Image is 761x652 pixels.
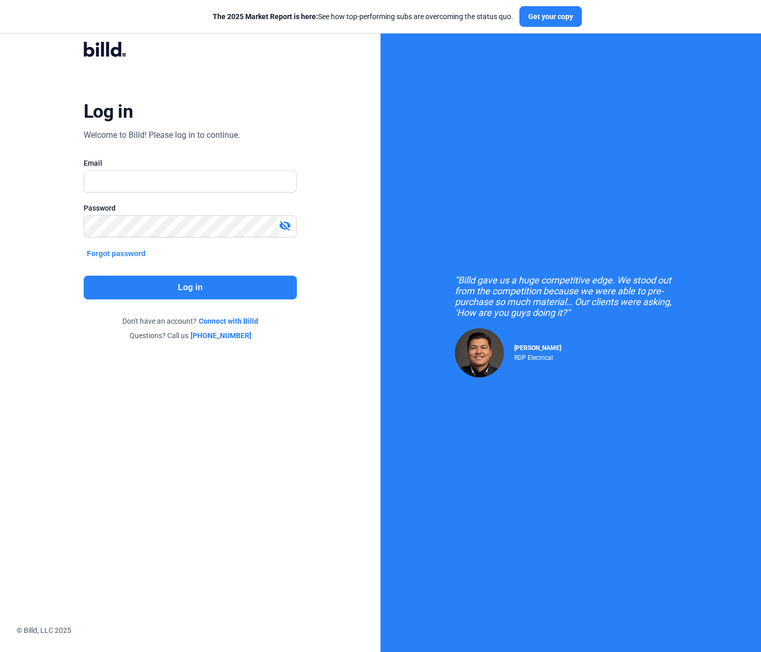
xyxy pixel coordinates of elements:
[84,158,297,168] div: Email
[84,330,297,341] div: Questions? Call us
[213,12,318,21] span: The 2025 Market Report is here:
[455,328,504,377] img: Raul Pacheco
[519,6,582,27] button: Get your copy
[84,203,297,213] div: Password
[84,276,297,299] button: Log in
[455,275,687,318] div: "Billd gave us a huge competitive edge. We stood out from the competition because we were able to...
[213,11,513,22] div: See how top-performing subs are overcoming the status quo.
[514,344,561,352] span: [PERSON_NAME]
[191,330,251,341] a: [PHONE_NUMBER]
[514,352,561,361] div: RDP Electrical
[84,129,240,141] div: Welcome to Billd! Please log in to continue.
[84,316,297,326] div: Don't have an account?
[199,316,258,326] a: Connect with Billd
[84,100,133,123] div: Log in
[84,248,149,259] button: Forgot password
[279,219,291,232] mat-icon: visibility_off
